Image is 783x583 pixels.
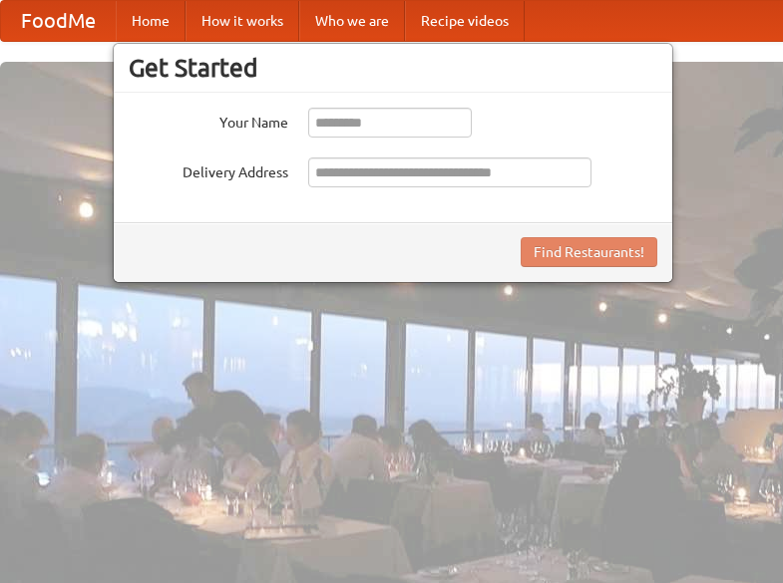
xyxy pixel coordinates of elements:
[186,1,299,41] a: How it works
[116,1,186,41] a: Home
[129,53,657,83] h3: Get Started
[129,157,288,182] label: Delivery Address
[521,237,657,267] button: Find Restaurants!
[299,1,405,41] a: Who we are
[129,108,288,133] label: Your Name
[1,1,116,41] a: FoodMe
[405,1,525,41] a: Recipe videos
